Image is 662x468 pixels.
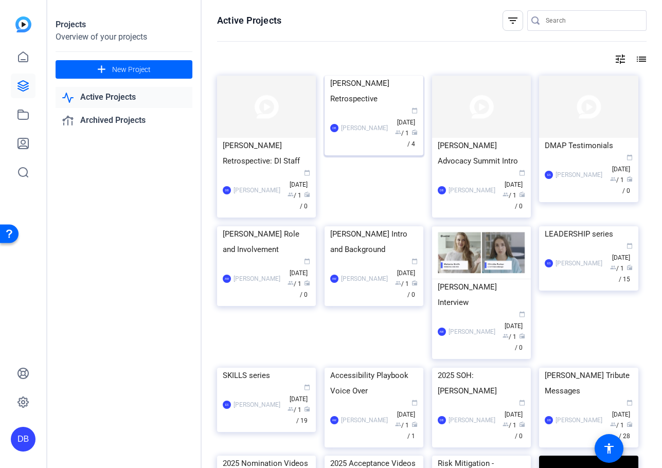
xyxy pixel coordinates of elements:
div: SKILLS series [223,368,310,383]
img: blue-gradient.svg [15,16,31,32]
div: [PERSON_NAME] [341,123,388,133]
div: [PERSON_NAME] [449,415,495,425]
div: Accessibility Playbook Voice Over [330,368,418,399]
span: calendar_today [304,170,310,176]
div: [PERSON_NAME] [234,185,280,195]
span: / 1 [407,422,418,440]
div: [PERSON_NAME] [234,274,280,284]
span: / 0 [515,192,525,210]
div: AW [438,328,446,336]
span: group [503,333,509,339]
div: AW [330,275,338,283]
div: DB [330,124,338,132]
button: New Project [56,60,192,79]
div: [PERSON_NAME] [234,400,280,410]
span: calendar_today [411,258,418,264]
span: [DATE] [505,400,525,418]
span: / 4 [407,130,418,148]
span: / 1 [395,130,409,137]
span: group [288,406,294,412]
span: calendar_today [304,384,310,390]
div: ES [545,171,553,179]
span: [DATE] [397,400,418,418]
span: group [288,191,294,197]
mat-icon: filter_list [507,14,519,27]
span: calendar_today [627,400,633,406]
span: calendar_today [519,400,525,406]
div: [PERSON_NAME] [449,185,495,195]
span: group [610,176,616,182]
div: DB [438,416,446,424]
span: / 1 [395,422,409,429]
div: AW [330,416,338,424]
span: / 1 [503,422,516,429]
span: / 1 [503,333,516,340]
span: radio [411,129,418,135]
span: calendar_today [411,400,418,406]
span: / 1 [288,406,301,413]
span: / 0 [300,280,310,298]
span: [DATE] [290,385,310,403]
span: / 1 [610,422,624,429]
span: radio [304,280,310,286]
span: / 28 [619,422,633,440]
span: calendar_today [627,243,633,249]
span: / 0 [515,422,525,440]
a: Active Projects [56,87,192,108]
span: / 1 [610,176,624,184]
span: radio [411,280,418,286]
mat-icon: add [95,63,108,76]
div: DB [545,416,553,424]
div: [PERSON_NAME] Retrospective [330,76,418,106]
span: group [395,280,401,286]
span: radio [627,264,633,271]
span: New Project [112,64,151,75]
div: [PERSON_NAME] Tribute Messages [545,368,632,399]
span: group [288,280,294,286]
span: / 15 [619,265,633,283]
span: group [610,264,616,271]
span: radio [411,421,418,427]
div: [PERSON_NAME] Intro and Background [330,226,418,257]
div: DB [438,186,446,194]
span: calendar_today [519,170,525,176]
span: calendar_today [519,311,525,317]
span: / 0 [300,192,310,210]
span: / 1 [288,192,301,199]
span: [DATE] [612,400,633,418]
span: radio [519,421,525,427]
span: calendar_today [627,154,633,160]
span: radio [627,176,633,182]
div: DB [223,186,231,194]
span: [DATE] [612,243,633,261]
div: [PERSON_NAME] [556,258,602,268]
div: [PERSON_NAME] [449,327,495,337]
span: / 1 [610,265,624,272]
span: / 0 [622,176,633,194]
span: radio [519,333,525,339]
input: Search [546,14,638,27]
div: [PERSON_NAME] Advocacy Summit Intro [438,138,525,169]
div: Overview of your projects [56,31,192,43]
span: calendar_today [411,107,418,114]
span: group [503,421,509,427]
span: group [503,191,509,197]
span: radio [304,191,310,197]
span: [DATE] [290,259,310,277]
mat-icon: accessibility [603,442,615,455]
div: [PERSON_NAME] Role and Involvement [223,226,310,257]
div: [PERSON_NAME] Retrospective: DI Staff [223,138,310,169]
div: DMAP Testimonials [545,138,632,153]
span: / 1 [395,280,409,287]
div: [PERSON_NAME] [341,274,388,284]
div: DB [11,427,35,452]
span: / 1 [288,280,301,287]
h1: Active Projects [217,14,281,27]
span: [DATE] [397,259,418,277]
div: AW [223,275,231,283]
span: group [395,421,401,427]
div: [PERSON_NAME] [556,170,602,180]
a: Archived Projects [56,110,192,131]
span: radio [519,191,525,197]
div: [PERSON_NAME] [556,415,602,425]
